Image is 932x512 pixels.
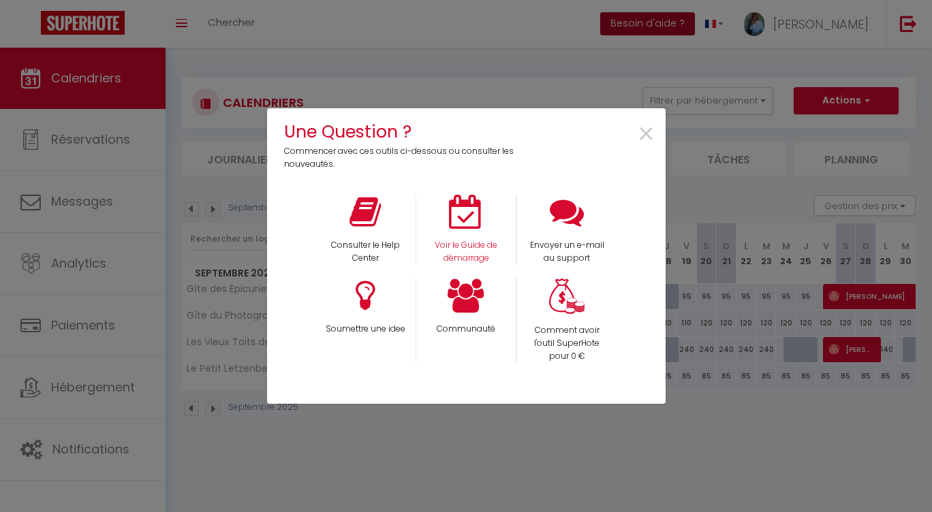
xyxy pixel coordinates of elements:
[526,239,608,265] p: Envoyer un e-mail au support
[324,239,407,265] p: Consulter le Help Center
[425,323,507,336] p: Communauté
[284,118,523,145] h4: Une Question ?
[284,145,523,171] p: Commencer avec ces outils ci-dessous ou consulter les nouveautés.
[637,113,655,156] span: ×
[11,5,52,46] button: Ouvrir le widget de chat LiveChat
[526,324,608,363] p: Comment avoir l'outil SuperHote pour 0 €
[637,119,655,150] button: Close
[425,239,507,265] p: Voir le Guide de démarrage
[549,278,585,315] img: Money bag
[324,323,407,336] p: Soumettre une idee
